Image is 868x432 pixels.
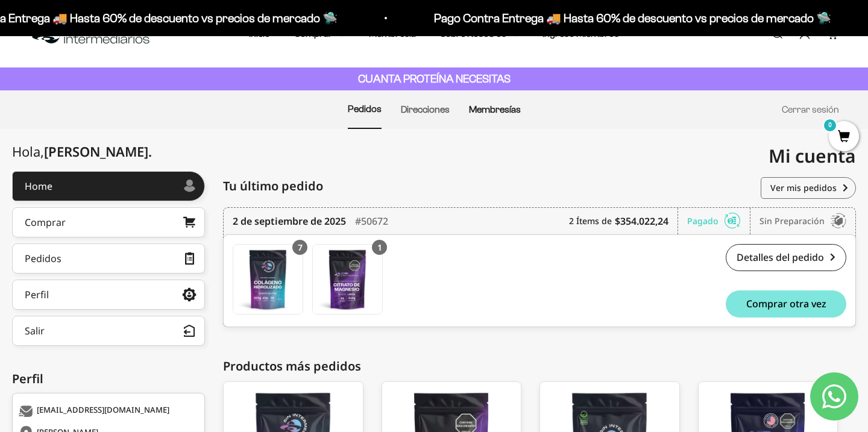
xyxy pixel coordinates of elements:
div: Hola, [12,144,152,159]
a: Membresías [469,104,521,114]
button: Salir [12,316,205,346]
a: 0 [829,131,859,144]
div: Home [25,181,52,191]
div: [EMAIL_ADDRESS][DOMAIN_NAME] [19,405,195,418]
a: Ver mis pedidos [761,177,856,199]
div: 7 [292,240,307,255]
strong: CUANTA PROTEÍNA NECESITAS [358,72,511,85]
span: . [148,142,152,160]
div: #50672 [355,208,388,234]
p: Pago Contra Entrega 🚚 Hasta 60% de descuento vs precios de mercado 🛸 [434,8,831,28]
a: Cerrar sesión [782,104,839,114]
a: Comprar [12,207,205,237]
a: Citrato de Magnesio - Sabor Limón [312,244,383,315]
a: Home [12,171,205,201]
div: Comprar [25,218,66,227]
a: Detalles del pedido [726,244,846,271]
div: Perfil [12,370,205,388]
img: Translation missing: es.Colágeno Hidrolizado [233,245,303,314]
div: Pedidos [25,254,61,263]
span: Mi cuenta [769,143,856,168]
a: Pedidos [348,104,382,114]
span: [PERSON_NAME] [44,142,152,160]
div: 2 Ítems de [569,208,678,234]
span: Tu último pedido [223,177,323,195]
div: Salir [25,326,45,336]
a: Pedidos [12,243,205,274]
b: $354.022,24 [615,214,668,228]
button: Comprar otra vez [726,290,846,318]
a: Colágeno Hidrolizado [233,244,303,315]
a: Direcciones [401,104,450,114]
span: Comprar otra vez [746,299,826,308]
mark: 0 [823,118,837,133]
div: Productos más pedidos [223,357,856,375]
img: Translation missing: es.Citrato de Magnesio - Sabor Limón [313,245,382,314]
div: Perfil [25,290,49,299]
time: 2 de septiembre de 2025 [233,214,346,228]
div: Pagado [687,208,750,234]
a: Perfil [12,280,205,310]
div: Sin preparación [759,208,846,234]
div: 1 [372,240,387,255]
